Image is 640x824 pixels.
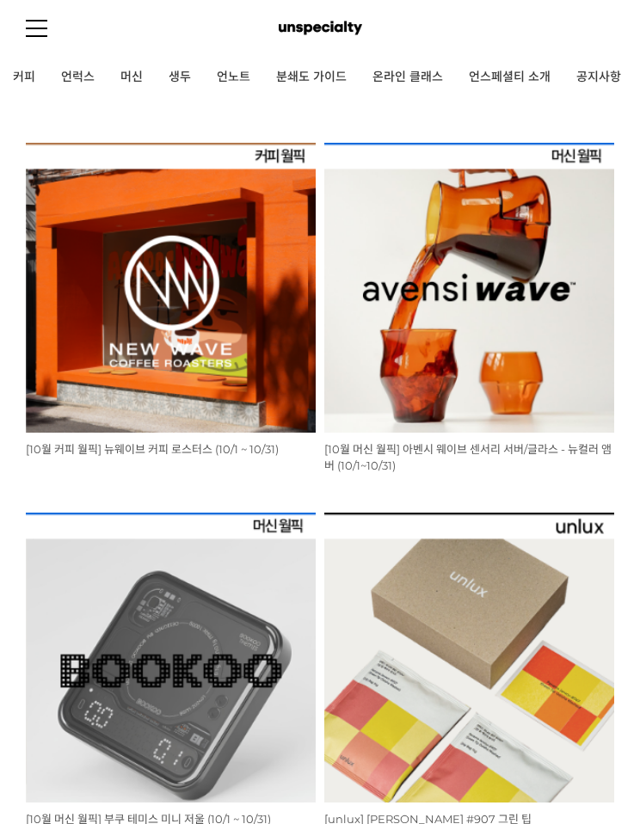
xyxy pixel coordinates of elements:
img: [unlux] 파나마 잰슨 #907 그린 팁 게이샤 워시드 드립백 세트(4개입/8개입) [324,513,614,802]
a: 분쇄도 가이드 [263,56,360,99]
a: 공지사항 [563,56,634,99]
img: [10월 머신 월픽] 아벤시 웨이브 센서리 서버/글라스 - 뉴컬러 앰버 (10/1~10/31) [324,143,614,433]
a: 생두 [156,56,204,99]
img: 언스페셜티 몰 [279,15,362,41]
a: 언노트 [204,56,263,99]
a: [10월 커피 월픽] 뉴웨이브 커피 로스터스 (10/1 ~ 10/31) [26,442,279,456]
a: 언럭스 [48,56,108,99]
img: [10월 머신 월픽] 부쿠 테미스 미니 저울 (10/1 ~ 10/31) [26,513,316,802]
img: [10월 커피 월픽] 뉴웨이브 커피 로스터스 (10/1 ~ 10/31) [26,143,316,433]
a: [10월 머신 월픽] 아벤시 웨이브 센서리 서버/글라스 - 뉴컬러 앰버 (10/1~10/31) [324,442,612,472]
a: 머신 [108,56,156,99]
a: 온라인 클래스 [360,56,456,99]
a: 언스페셜티 소개 [456,56,563,99]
